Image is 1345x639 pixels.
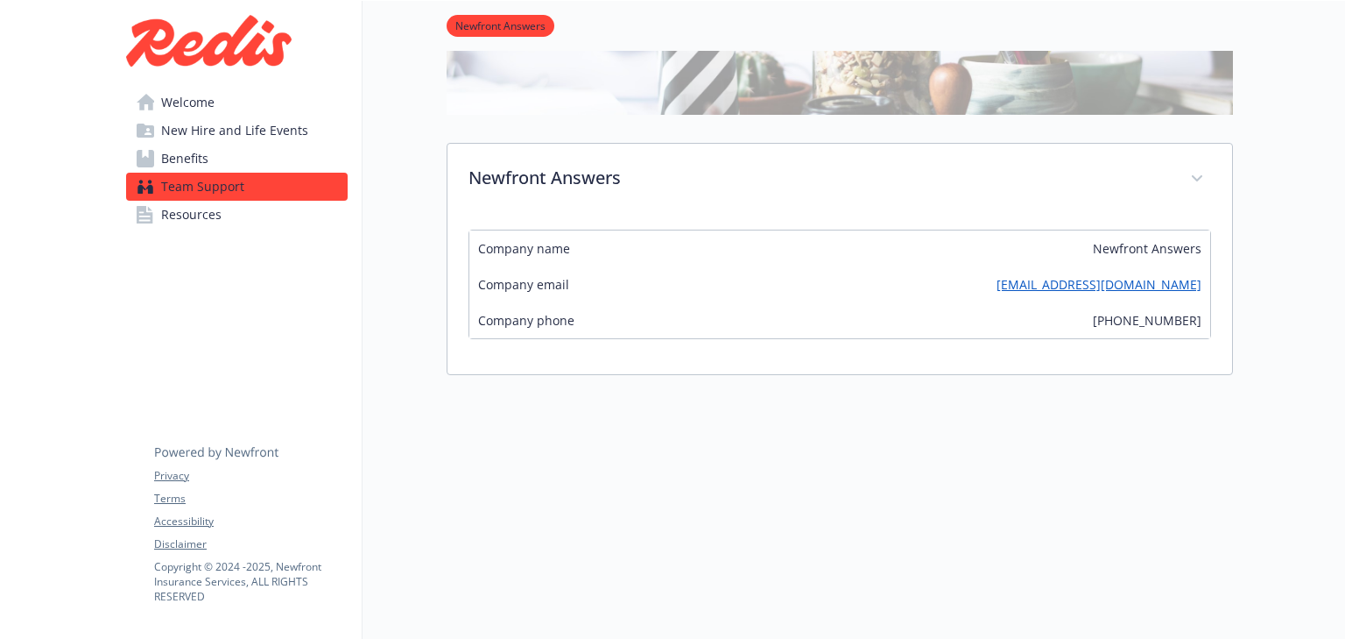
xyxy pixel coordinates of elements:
span: Benefits [161,145,208,173]
a: New Hire and Life Events [126,117,348,145]
span: Company phone [478,311,574,330]
span: Team Support [161,173,244,201]
div: Newfront Answers [447,144,1232,216]
a: Team Support [126,173,348,201]
a: Accessibility [154,514,347,529]
a: Resources [126,201,348,229]
a: Benefits [126,145,348,173]
a: Newfront Answers [447,17,554,33]
span: Welcome [161,89,215,117]
p: Newfront Answers [468,165,1169,191]
a: Disclaimer [154,536,347,552]
a: Welcome [126,89,348,117]
div: Newfront Answers [447,216,1232,374]
p: Copyright © 2024 - 2025 , Newfront Insurance Services, ALL RIGHTS RESERVED [154,559,347,604]
span: Newfront Answers [1093,239,1201,258]
span: Company name [478,239,570,258]
span: New Hire and Life Events [161,117,308,145]
span: Company email [478,275,569,294]
a: Terms [154,491,347,507]
a: Privacy [154,468,347,484]
a: [EMAIL_ADDRESS][DOMAIN_NAME] [996,275,1201,294]
span: Resources [161,201,222,229]
span: [PHONE_NUMBER] [1093,311,1201,330]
